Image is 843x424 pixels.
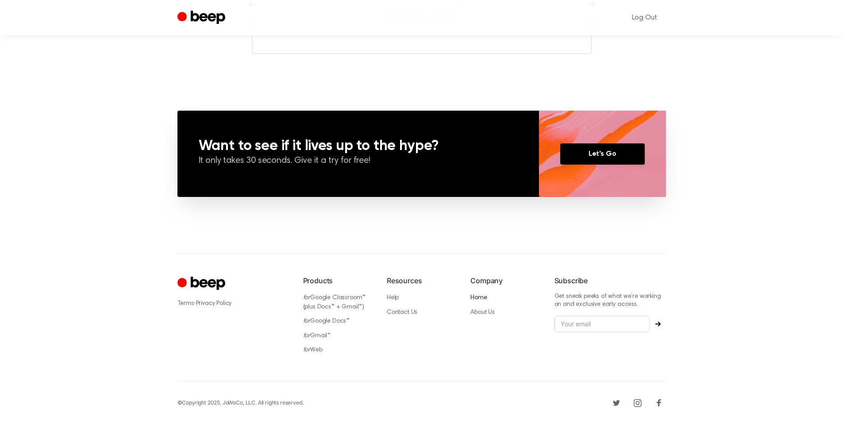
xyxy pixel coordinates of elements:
[303,318,311,324] i: for
[609,396,624,410] a: Twitter
[554,316,650,332] input: Your email
[303,347,323,353] a: forWeb
[303,318,350,324] a: forGoogle Docs™
[303,275,373,286] h6: Products
[631,396,645,410] a: Instagram
[303,333,311,339] i: for
[554,293,666,308] p: Get sneak peeks of what we’re working on and exclusive early access.
[387,275,456,286] h6: Resources
[560,143,645,165] a: Let’s Go
[303,295,311,301] i: for
[554,275,666,286] h6: Subscribe
[303,333,331,339] a: forGmail™
[650,321,666,327] button: Subscribe
[177,9,227,27] a: Beep
[177,301,194,307] a: Terms
[623,7,666,28] a: Log Out
[470,275,540,286] h6: Company
[652,396,666,410] a: Facebook
[177,399,304,407] div: © Copyright 2025, JoWoCo, LLC. All rights reserved.
[199,139,518,153] h3: Want to see if it lives up to the hype?
[199,155,518,167] p: It only takes 30 seconds. Give it a try for free!
[303,295,366,310] a: forGoogle Classroom™ (plus Docs™ + Gmail™)
[470,309,495,316] a: About Us
[196,301,232,307] a: Privacy Policy
[470,295,487,301] a: Home
[303,347,311,353] i: for
[177,299,289,308] div: ·
[387,295,399,301] a: Help
[387,309,417,316] a: Contact Us
[177,275,227,293] a: Cruip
